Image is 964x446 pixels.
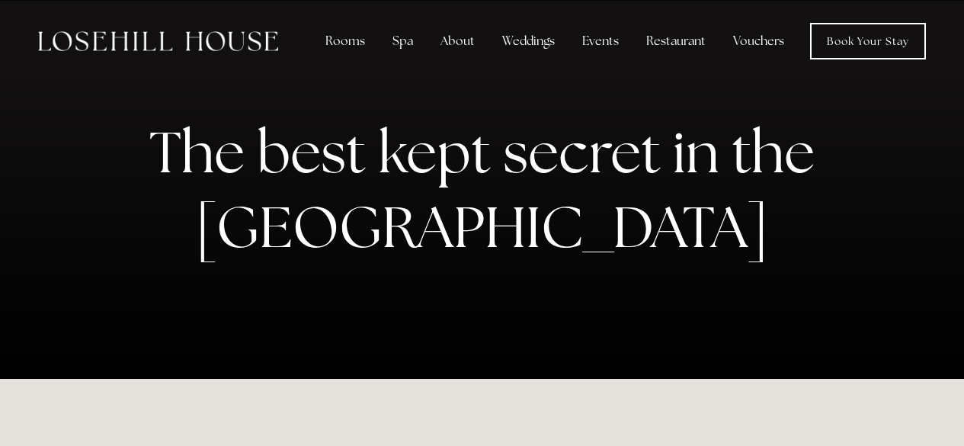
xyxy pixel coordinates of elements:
[810,23,926,59] a: Book Your Stay
[149,114,827,264] strong: The best kept secret in the [GEOGRAPHIC_DATA]
[634,26,718,56] div: Restaurant
[721,26,796,56] a: Vouchers
[380,26,425,56] div: Spa
[428,26,487,56] div: About
[313,26,377,56] div: Rooms
[490,26,567,56] div: Weddings
[570,26,631,56] div: Events
[38,31,278,51] img: Losehill House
